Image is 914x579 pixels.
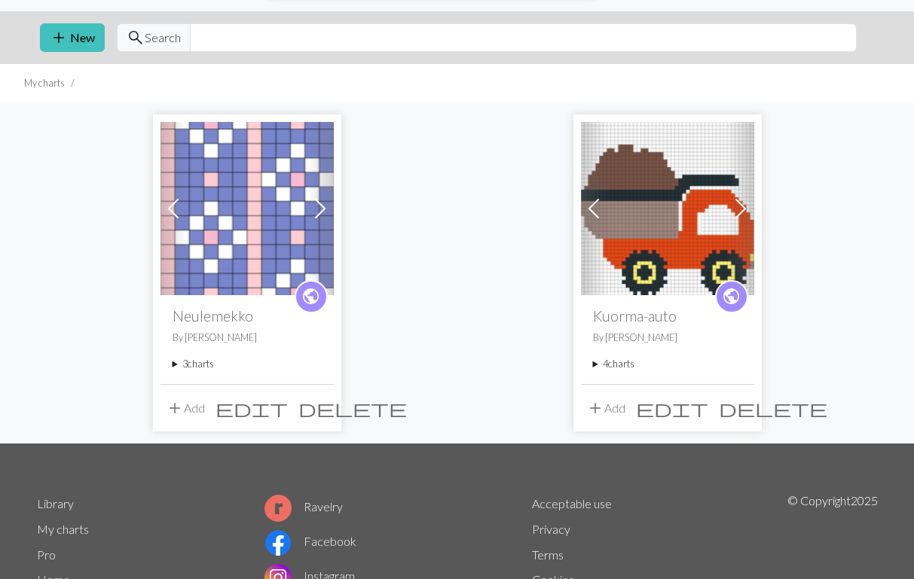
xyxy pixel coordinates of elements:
[24,76,65,90] li: My charts
[40,23,105,52] button: New
[264,499,343,513] a: Ravelry
[636,398,708,419] span: edit
[722,282,741,312] i: public
[719,398,827,419] span: delete
[301,282,320,312] i: public
[37,496,74,510] a: Library
[264,495,292,522] img: Ravelry logo
[581,200,754,214] a: Kuorma-auto
[37,522,89,536] a: My charts
[295,280,328,313] a: public
[298,398,407,419] span: delete
[581,122,754,295] img: Kuorma-auto
[293,394,412,422] button: Delete
[216,398,288,419] span: edit
[160,122,334,295] img: Neulemekko helmakuvio1
[160,200,334,214] a: Neulemekko helmakuvio1
[715,280,748,313] a: public
[173,307,322,325] h2: Neulemekko
[581,394,631,422] button: Add
[593,307,742,325] h2: Kuorma-auto
[145,29,181,47] span: Search
[210,394,293,422] button: Edit
[593,357,742,371] summary: 4charts
[586,398,604,419] span: add
[532,496,612,510] a: Acceptable use
[714,394,833,422] button: Delete
[631,394,714,422] button: Edit
[173,357,322,371] summary: 3charts
[264,534,356,548] a: Facebook
[216,399,288,417] i: Edit
[532,522,570,536] a: Privacy
[173,331,322,345] p: By [PERSON_NAME]
[593,331,742,345] p: By [PERSON_NAME]
[264,529,292,556] img: Facebook logo
[160,394,210,422] button: Add
[50,27,68,48] span: add
[301,285,320,308] span: public
[636,399,708,417] i: Edit
[37,547,56,562] a: Pro
[127,27,145,48] span: search
[166,398,184,419] span: add
[722,285,741,308] span: public
[532,547,564,562] a: Terms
